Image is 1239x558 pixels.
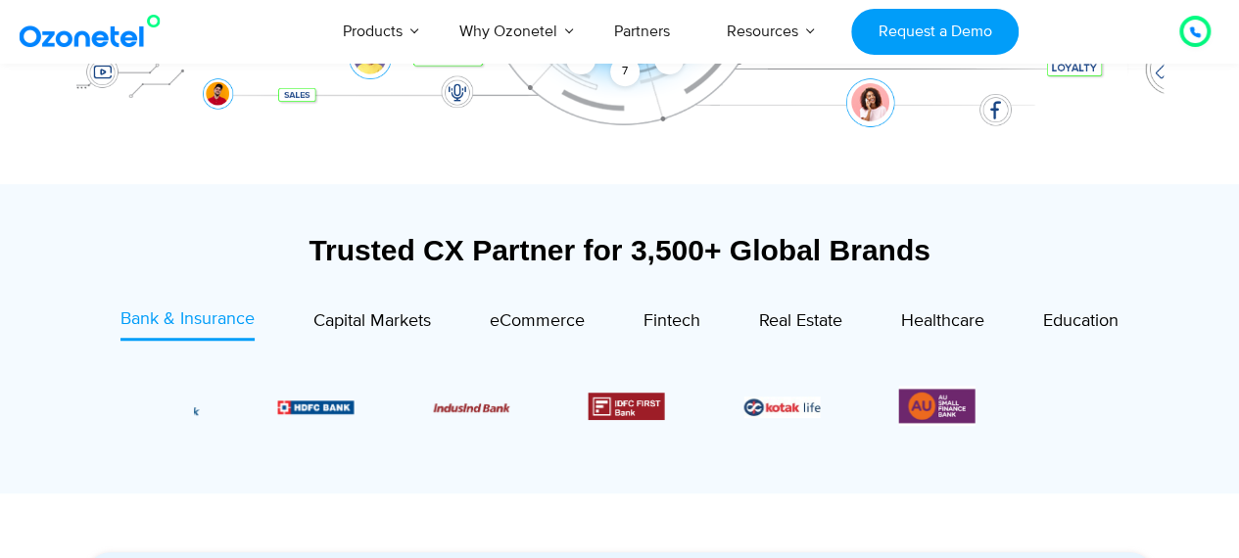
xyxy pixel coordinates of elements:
div: Trusted CX Partner for 3,500+ Global Brands [86,233,1154,267]
a: Capital Markets [313,306,431,341]
a: Bank & Insurance [120,306,255,341]
span: Education [1043,310,1119,332]
div: Image Carousel [194,386,1046,426]
span: Real Estate [759,310,842,332]
span: Fintech [643,310,700,332]
span: Healthcare [901,310,984,332]
span: eCommerce [490,310,585,332]
div: 6 [654,45,684,74]
img: Picture13.png [898,386,975,426]
a: Request a Demo [851,9,1019,55]
a: eCommerce [490,306,585,341]
div: 6 / 6 [898,386,975,426]
span: Bank & Insurance [120,308,255,330]
a: Real Estate [759,306,842,341]
img: Picture26.jpg [743,396,820,418]
span: Capital Markets [313,310,431,332]
a: Fintech [643,306,700,341]
div: 8 [566,45,596,74]
a: Healthcare [901,306,984,341]
div: 5 / 6 [743,395,820,418]
div: 7 [610,57,640,86]
a: Education [1043,306,1119,341]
